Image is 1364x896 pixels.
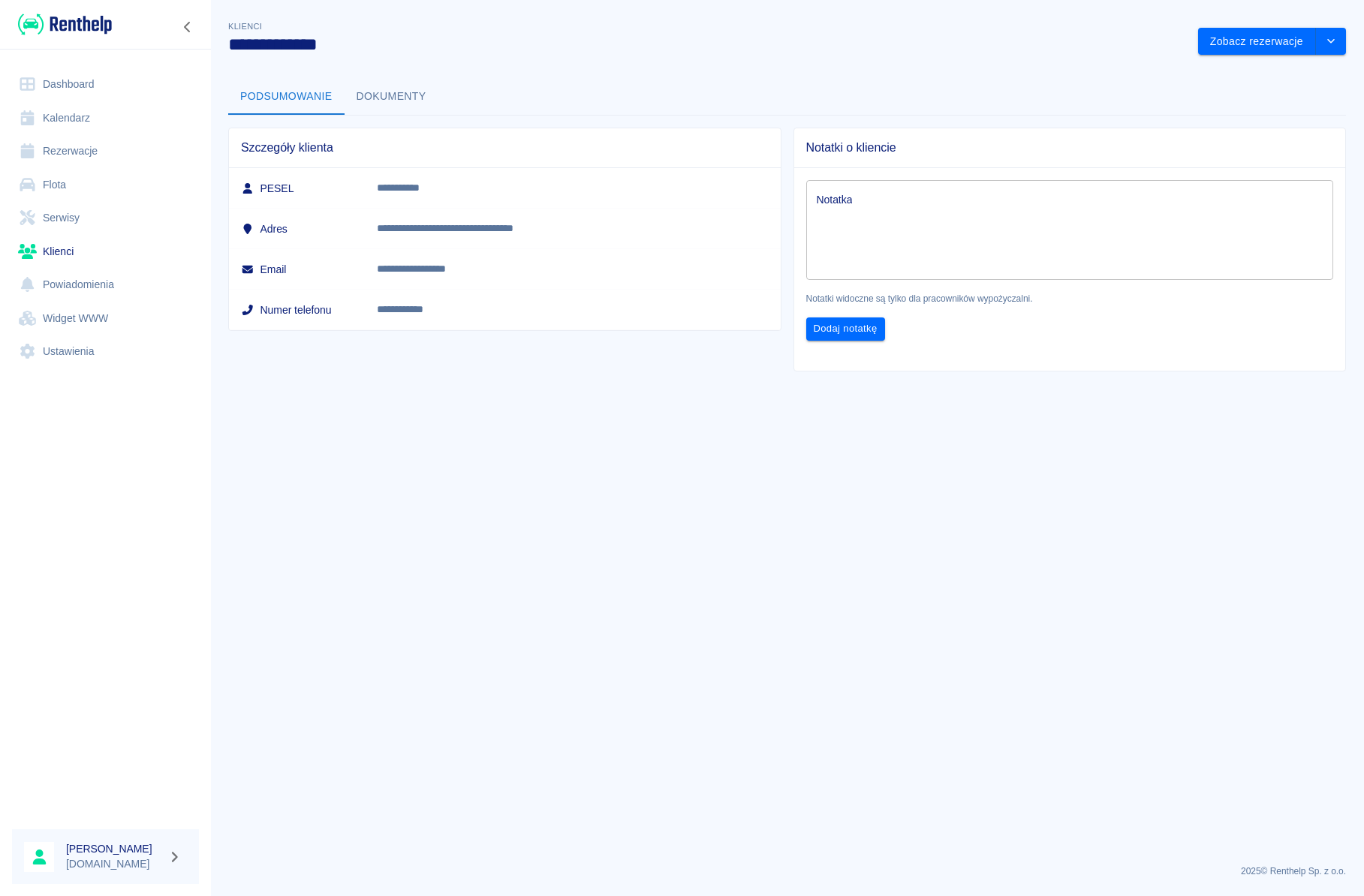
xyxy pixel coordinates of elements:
[228,864,1346,878] p: 2025 © Renthelp Sp. z o.o.
[241,221,353,236] h6: Adres
[12,302,199,335] a: Widget WWW
[806,140,1334,155] span: Notatki o kliencie
[1198,28,1316,56] button: Zobacz rezerwacje
[12,201,199,235] a: Serwisy
[66,841,162,856] h6: [PERSON_NAME]
[806,292,1334,305] p: Notatki widoczne są tylko dla pracowników wypożyczalni.
[241,181,353,196] h6: PESEL
[228,22,262,31] span: Klienci
[176,17,199,37] button: Zwiń nawigację
[228,79,345,115] button: Podsumowanie
[241,262,353,277] h6: Email
[12,335,199,368] a: Ustawienia
[345,79,438,115] button: Dokumenty
[12,134,199,168] a: Rezerwacje
[12,101,199,135] a: Kalendarz
[12,68,199,101] a: Dashboard
[241,302,353,317] h6: Numer telefonu
[18,12,112,37] img: Renthelp logo
[12,268,199,302] a: Powiadomienia
[806,317,885,341] button: Dodaj notatkę
[66,856,162,872] p: [DOMAIN_NAME]
[12,12,112,37] a: Renthelp logo
[12,235,199,269] a: Klienci
[12,168,199,202] a: Flota
[1316,28,1346,56] button: drop-down
[241,140,769,155] span: Szczegóły klienta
